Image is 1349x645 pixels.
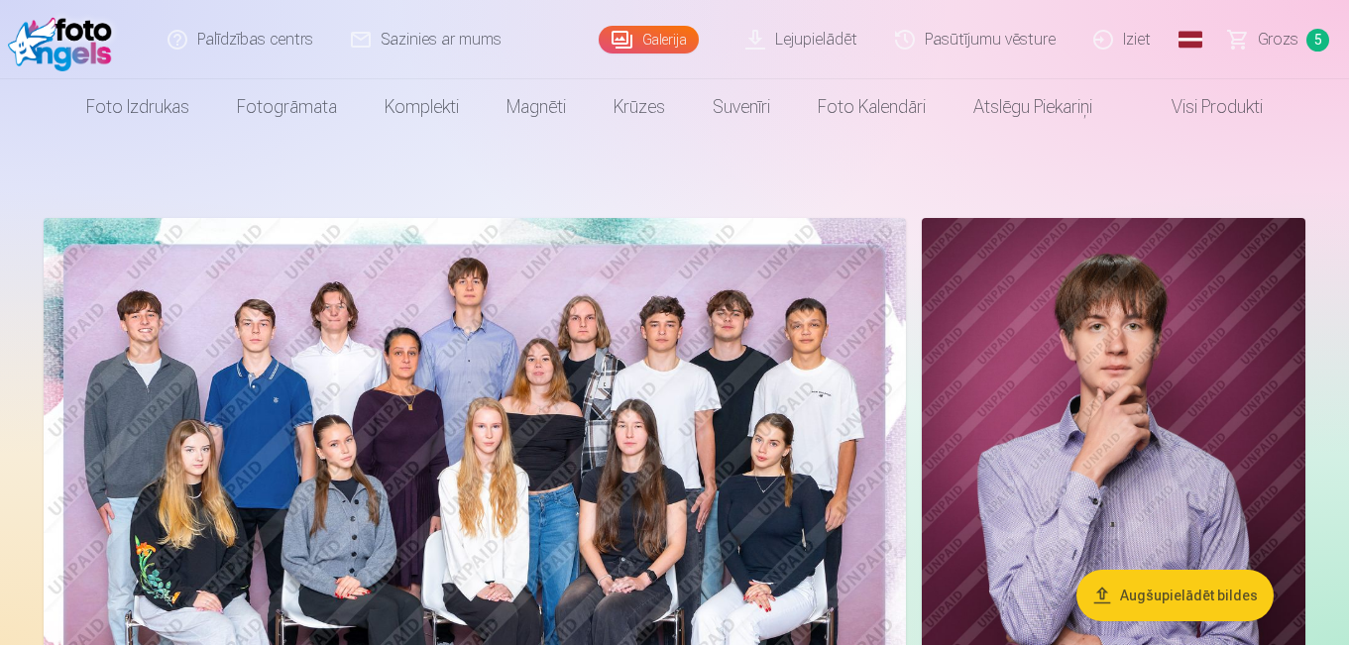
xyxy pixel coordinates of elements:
button: Augšupielādēt bildes [1076,570,1274,621]
a: Foto kalendāri [794,79,950,135]
span: 5 [1306,29,1329,52]
a: Visi produkti [1116,79,1287,135]
img: /fa1 [8,8,122,71]
a: Atslēgu piekariņi [950,79,1116,135]
a: Suvenīri [689,79,794,135]
a: Komplekti [361,79,483,135]
a: Foto izdrukas [62,79,213,135]
a: Galerija [599,26,699,54]
a: Fotogrāmata [213,79,361,135]
a: Magnēti [483,79,590,135]
a: Krūzes [590,79,689,135]
span: Grozs [1258,28,1298,52]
